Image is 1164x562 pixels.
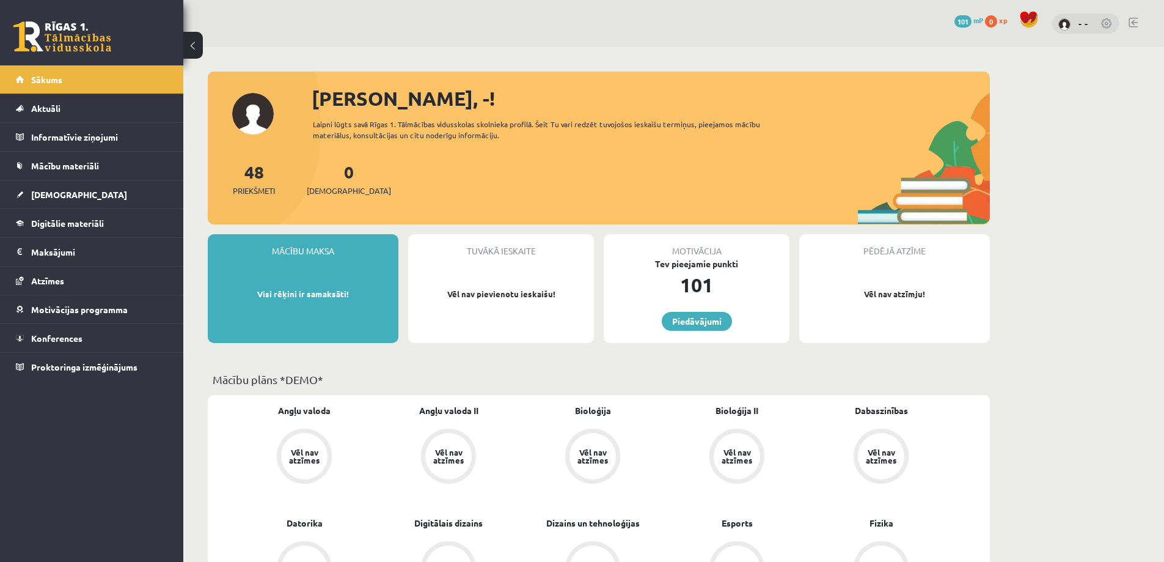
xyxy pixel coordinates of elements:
[31,333,82,344] span: Konferences
[414,288,588,300] p: Vēl nav pievienotu ieskaišu!
[985,15,997,28] span: 0
[575,404,611,417] a: Bioloģija
[1078,17,1088,29] a: - -
[31,275,64,286] span: Atzīmes
[665,429,809,486] a: Vēl nav atzīmes
[662,312,732,331] a: Piedāvājumi
[307,185,391,197] span: [DEMOGRAPHIC_DATA]
[31,160,99,171] span: Mācību materiāli
[214,288,392,300] p: Visi rēķini ir samaksāti!
[16,65,168,94] a: Sākums
[287,448,321,464] div: Vēl nav atzīmes
[414,517,483,530] a: Digitālais dizains
[16,295,168,324] a: Motivācijas programma
[954,15,972,28] span: 101
[722,517,753,530] a: Esports
[16,238,168,266] a: Maksājumi
[31,103,60,114] span: Aktuāli
[419,404,478,417] a: Angļu valoda II
[16,123,168,151] a: Informatīvie ziņojumi
[13,21,111,52] a: Rīgas 1. Tālmācības vidusskola
[312,84,990,113] div: [PERSON_NAME], -!
[864,448,898,464] div: Vēl nav atzīmes
[376,429,521,486] a: Vēl nav atzīmes
[716,404,758,417] a: Bioloģija II
[869,517,893,530] a: Fizika
[233,185,275,197] span: Priekšmeti
[31,218,104,229] span: Digitālie materiāli
[985,15,1013,25] a: 0 xp
[16,94,168,122] a: Aktuāli
[604,257,789,270] div: Tev pieejamie punkti
[973,15,983,25] span: mP
[809,429,953,486] a: Vēl nav atzīmes
[576,448,610,464] div: Vēl nav atzīmes
[31,189,127,200] span: [DEMOGRAPHIC_DATA]
[31,361,137,372] span: Proktoringa izmēģinājums
[16,267,168,295] a: Atzīmes
[408,234,594,257] div: Tuvākā ieskaite
[521,429,665,486] a: Vēl nav atzīmes
[307,161,391,197] a: 0[DEMOGRAPHIC_DATA]
[31,304,128,315] span: Motivācijas programma
[855,404,908,417] a: Dabaszinības
[954,15,983,25] a: 101 mP
[16,152,168,180] a: Mācību materiāli
[546,517,640,530] a: Dizains un tehnoloģijas
[1058,18,1071,31] img: - -
[604,234,789,257] div: Motivācija
[233,161,275,197] a: 48Priekšmeti
[313,119,782,141] div: Laipni lūgts savā Rīgas 1. Tālmācības vidusskolas skolnieka profilā. Šeit Tu vari redzēt tuvojošo...
[208,234,398,257] div: Mācību maksa
[720,448,754,464] div: Vēl nav atzīmes
[31,74,62,85] span: Sākums
[31,238,168,266] legend: Maksājumi
[16,353,168,381] a: Proktoringa izmēģinājums
[16,209,168,237] a: Digitālie materiāli
[999,15,1007,25] span: xp
[431,448,466,464] div: Vēl nav atzīmes
[287,517,323,530] a: Datorika
[604,270,789,300] div: 101
[232,429,376,486] a: Vēl nav atzīmes
[31,123,168,151] legend: Informatīvie ziņojumi
[799,234,990,257] div: Pēdējā atzīme
[213,371,985,388] p: Mācību plāns *DEMO*
[16,324,168,352] a: Konferences
[278,404,331,417] a: Angļu valoda
[16,180,168,209] a: [DEMOGRAPHIC_DATA]
[805,288,984,300] p: Vēl nav atzīmju!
